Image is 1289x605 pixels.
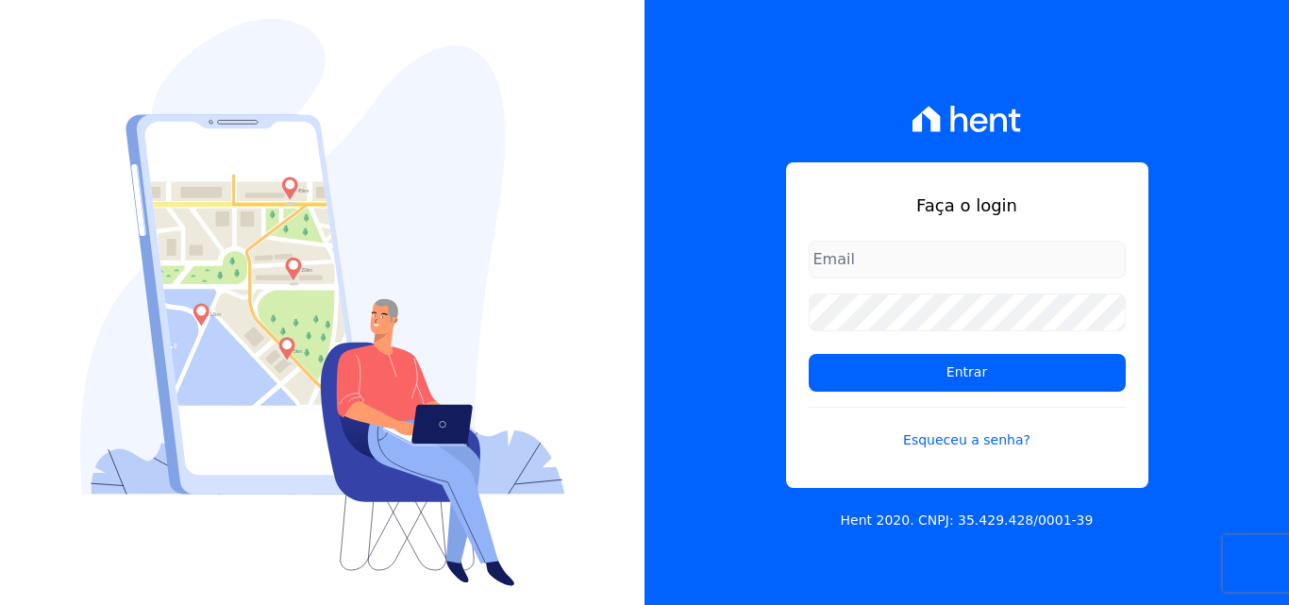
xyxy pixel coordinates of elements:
a: Esqueceu a senha? [809,407,1126,450]
img: Login [80,19,565,586]
p: Hent 2020. CNPJ: 35.429.428/0001-39 [841,511,1094,530]
input: Entrar [809,354,1126,392]
input: Email [809,241,1126,278]
h1: Faça o login [809,193,1126,218]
